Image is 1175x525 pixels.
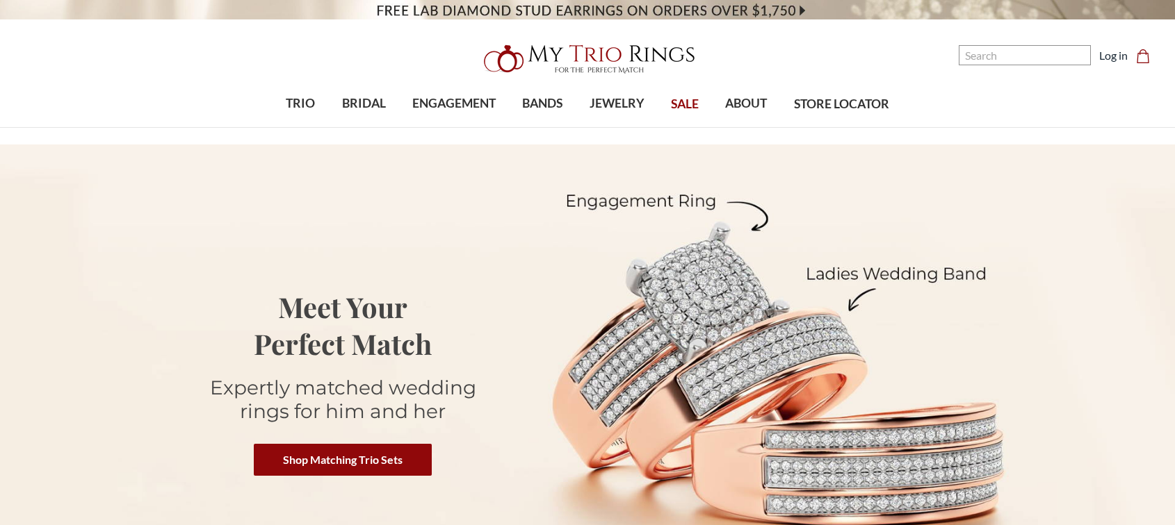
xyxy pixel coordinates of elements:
a: JEWELRY [576,81,658,126]
button: submenu toggle [535,126,549,128]
input: Search [959,45,1091,65]
span: JEWELRY [590,94,645,112]
span: TRIO [286,94,315,112]
a: SALE [658,82,712,127]
a: Cart with 0 items [1136,47,1158,64]
svg: cart.cart_preview [1136,49,1150,63]
span: ABOUT [725,94,767,112]
button: submenu toggle [357,126,371,128]
button: submenu toggle [739,126,753,128]
span: ENGAGEMENT [412,94,496,112]
span: STORE LOCATOR [794,95,889,113]
a: BANDS [509,81,576,126]
span: BRIDAL [342,94,386,112]
a: ABOUT [712,81,780,126]
span: SALE [671,95,699,113]
a: Shop Matching Trio Sets [254,444,432,476]
a: Log in [1099,47,1128,64]
button: submenu toggle [293,126,307,128]
img: My Trio Rings [476,37,699,81]
a: TRIO [273,81,328,126]
button: submenu toggle [610,126,624,128]
a: BRIDAL [328,81,398,126]
span: BANDS [522,94,562,112]
a: ENGAGEMENT [399,81,509,126]
a: STORE LOCATOR [781,82,902,127]
a: My Trio Rings [341,37,834,81]
button: submenu toggle [447,126,461,128]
